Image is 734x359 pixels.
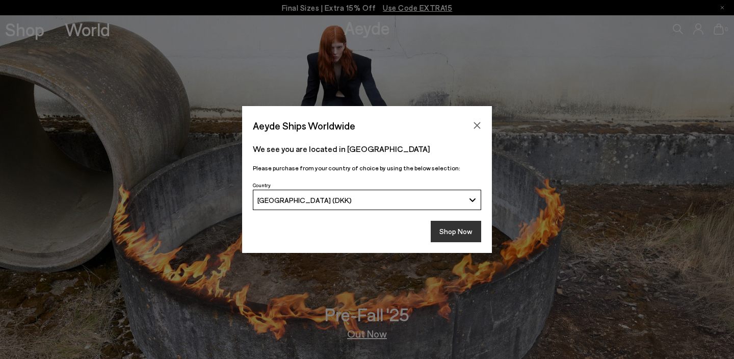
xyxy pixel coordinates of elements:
[253,163,481,173] p: Please purchase from your country of choice by using the below selection:
[431,221,481,242] button: Shop Now
[253,182,271,188] span: Country
[469,118,485,133] button: Close
[257,196,352,204] span: [GEOGRAPHIC_DATA] (DKK)
[253,143,481,155] p: We see you are located in [GEOGRAPHIC_DATA]
[253,117,355,135] span: Aeyde Ships Worldwide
